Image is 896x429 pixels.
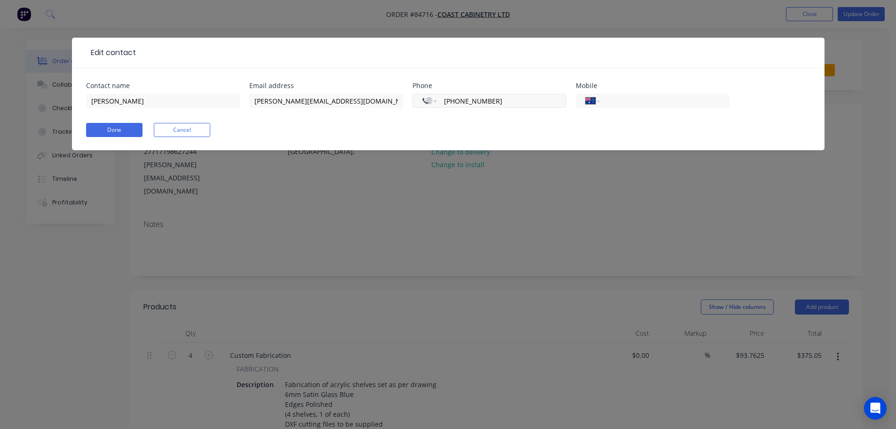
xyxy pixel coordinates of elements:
[86,82,240,89] div: Contact name
[154,123,210,137] button: Cancel
[864,397,887,420] div: Open Intercom Messenger
[412,82,566,89] div: Phone
[86,47,136,58] div: Edit contact
[86,123,143,137] button: Done
[249,82,403,89] div: Email address
[576,82,729,89] div: Mobile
